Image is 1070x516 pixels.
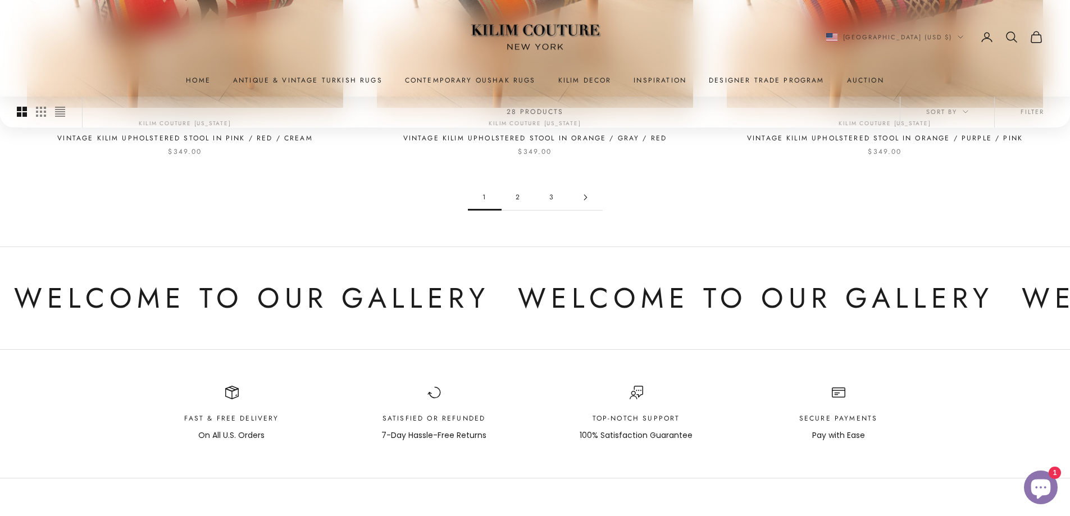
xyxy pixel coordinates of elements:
p: Top-Notch support [580,413,693,424]
p: 7-Day Hassle-Free Returns [381,429,486,442]
a: Vintage Kilim Upholstered Stool in Pink / Red / Cream [57,133,312,144]
a: Designer Trade Program [709,75,825,86]
img: Logo of Kilim Couture New York [465,11,605,64]
a: Auction [847,75,884,86]
a: Go to page 2 [569,185,603,210]
p: Secure Payments [799,413,877,424]
a: Contemporary Oushak Rugs [405,75,536,86]
span: [GEOGRAPHIC_DATA] (USD $) [843,32,953,42]
p: Welcome to Our Gallery [4,275,480,322]
nav: Primary navigation [27,75,1043,86]
nav: Pagination navigation [468,185,603,211]
button: Switch to larger product images [17,97,27,127]
sale-price: $349.00 [518,146,552,157]
p: Welcome to Our Gallery [508,275,984,322]
a: Antique & Vintage Turkish Rugs [233,75,383,86]
div: Item 1 of 4 [148,386,316,441]
a: Home [186,75,211,86]
p: Pay with Ease [799,429,877,442]
a: Go to page 2 [502,185,535,210]
p: 100% Satisfaction Guarantee [580,429,693,442]
inbox-online-store-chat: Shopify online store chat [1021,471,1061,507]
summary: Kilim Decor [558,75,612,86]
a: Vintage Kilim Upholstered Stool in Orange / Purple / Pink [747,133,1023,144]
p: Satisfied or Refunded [381,413,486,424]
button: Filter [995,97,1070,127]
span: 1 [468,185,502,210]
button: Switch to smaller product images [36,97,46,127]
div: Item 4 of 4 [754,386,923,441]
sale-price: $349.00 [168,146,202,157]
button: Switch to compact product images [55,97,65,127]
div: Item 2 of 4 [350,386,518,441]
button: Change country or currency [826,32,964,42]
p: On All U.S. Orders [184,429,279,442]
a: Go to page 3 [535,185,569,210]
div: Item 3 of 4 [552,386,721,441]
button: Sort by [900,97,994,127]
sale-price: $349.00 [868,146,901,157]
a: Inspiration [634,75,686,86]
p: 28 products [507,106,564,117]
p: Fast & Free Delivery [184,413,279,424]
img: United States [826,33,837,42]
span: Sort by [926,107,968,117]
nav: Secondary navigation [826,30,1044,44]
a: Vintage Kilim Upholstered Stool in Orange / Gray / Red [403,133,667,144]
